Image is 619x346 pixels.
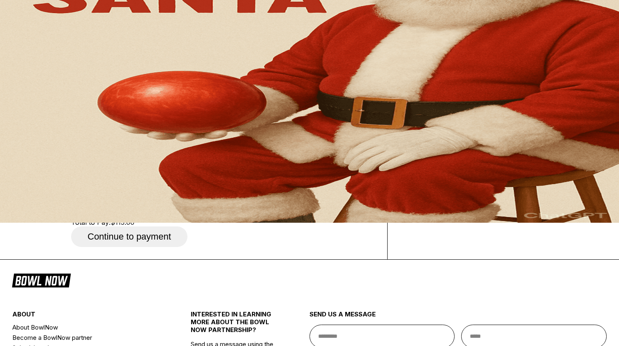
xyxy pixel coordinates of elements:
div: about [12,310,161,322]
div: send us a message [309,310,607,325]
button: Continue to payment [71,226,187,247]
a: About BowlNow [12,322,161,332]
div: INTERESTED IN LEARNING MORE ABOUT THE BOWL NOW PARTNERSHIP? [191,310,280,340]
a: Become a BowlNow partner [12,332,161,343]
